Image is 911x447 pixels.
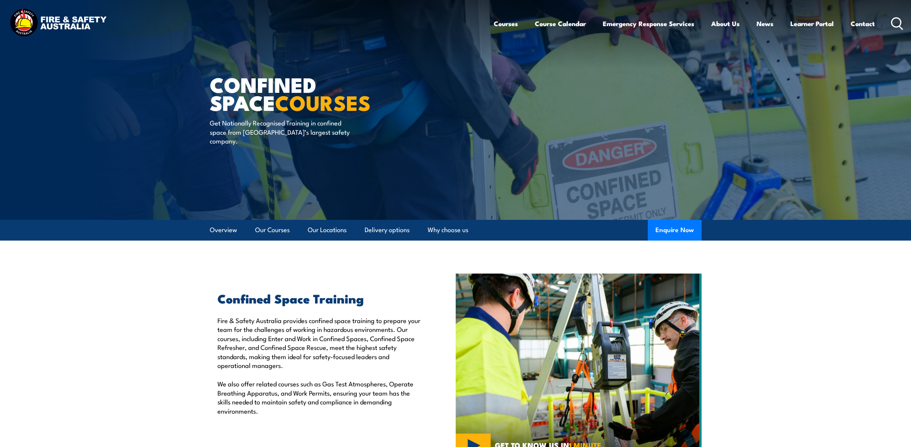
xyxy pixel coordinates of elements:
a: Course Calendar [535,13,586,34]
a: Delivery options [365,220,410,240]
a: Contact [851,13,875,34]
a: Courses [494,13,518,34]
button: Enquire Now [648,220,702,241]
a: About Us [711,13,740,34]
h2: Confined Space Training [217,293,420,303]
a: Our Courses [255,220,290,240]
a: Emergency Response Services [603,13,694,34]
p: Fire & Safety Australia provides confined space training to prepare your team for the challenges ... [217,316,420,369]
a: Overview [210,220,237,240]
a: Learner Portal [790,13,834,34]
strong: COURSES [275,86,371,118]
a: Our Locations [308,220,347,240]
h1: Confined Space [210,75,400,111]
a: Why choose us [428,220,468,240]
p: We also offer related courses such as Gas Test Atmospheres, Operate Breathing Apparatus, and Work... [217,379,420,415]
a: News [757,13,773,34]
p: Get Nationally Recognised Training in confined space from [GEOGRAPHIC_DATA]’s largest safety comp... [210,118,350,145]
